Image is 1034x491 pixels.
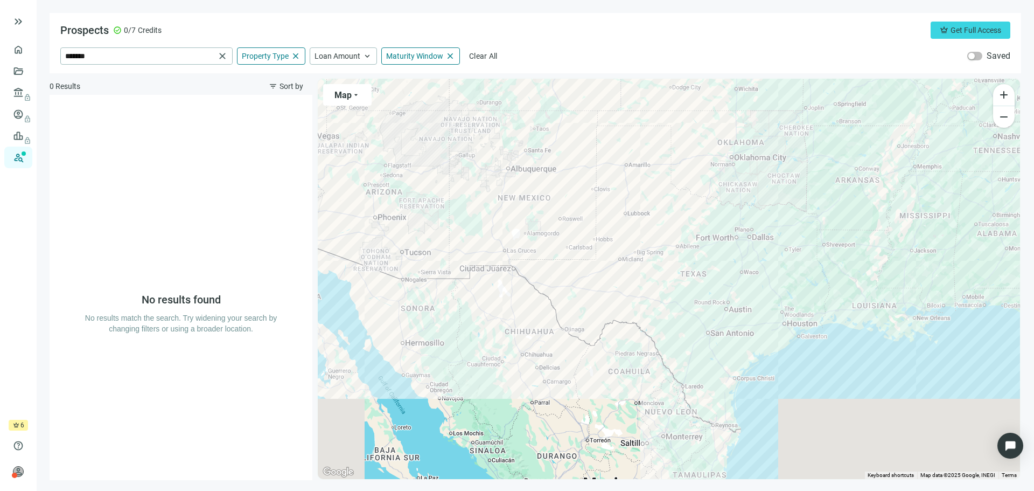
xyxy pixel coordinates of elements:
[386,51,443,61] span: Maturity Window
[124,25,136,36] span: 0/7
[352,91,360,99] span: arrow_drop_down
[280,82,303,91] span: Sort by
[931,22,1010,39] button: crownGet Full Access
[85,314,277,333] span: No results match the search. Try widening your search by changing filters or using a broader loca...
[315,51,360,61] span: Loan Amount
[997,88,1010,101] span: add
[138,25,162,36] span: Credits
[997,110,1010,123] span: remove
[84,293,278,306] h5: No results found
[362,51,372,61] span: keyboard_arrow_up
[1002,472,1017,478] a: Terms (opens in new tab)
[13,422,19,428] span: crown
[464,47,502,65] button: Clear All
[50,81,80,92] span: 0 Results
[445,51,455,61] span: close
[920,472,995,478] span: Map data ©2025 Google, INEGI
[868,472,914,479] button: Keyboard shortcuts
[320,465,356,479] a: Open this area in Google Maps (opens a new window)
[291,51,301,61] span: close
[60,24,109,37] span: Prospects
[940,26,948,34] span: crown
[951,26,1001,34] span: Get Full Access
[12,15,25,28] button: keyboard_double_arrow_right
[323,84,372,106] button: Maparrow_drop_down
[217,51,228,61] span: close
[320,465,356,479] img: Google
[469,52,498,60] span: Clear All
[260,78,312,95] button: filter_listSort by
[20,420,24,431] span: 6
[13,466,24,477] span: person
[997,433,1023,459] div: Open Intercom Messenger
[242,51,289,61] span: Property Type
[113,26,122,34] span: check_circle
[987,51,1010,61] label: Saved
[334,90,352,100] span: Map
[269,82,277,91] span: filter_list
[13,440,24,451] span: help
